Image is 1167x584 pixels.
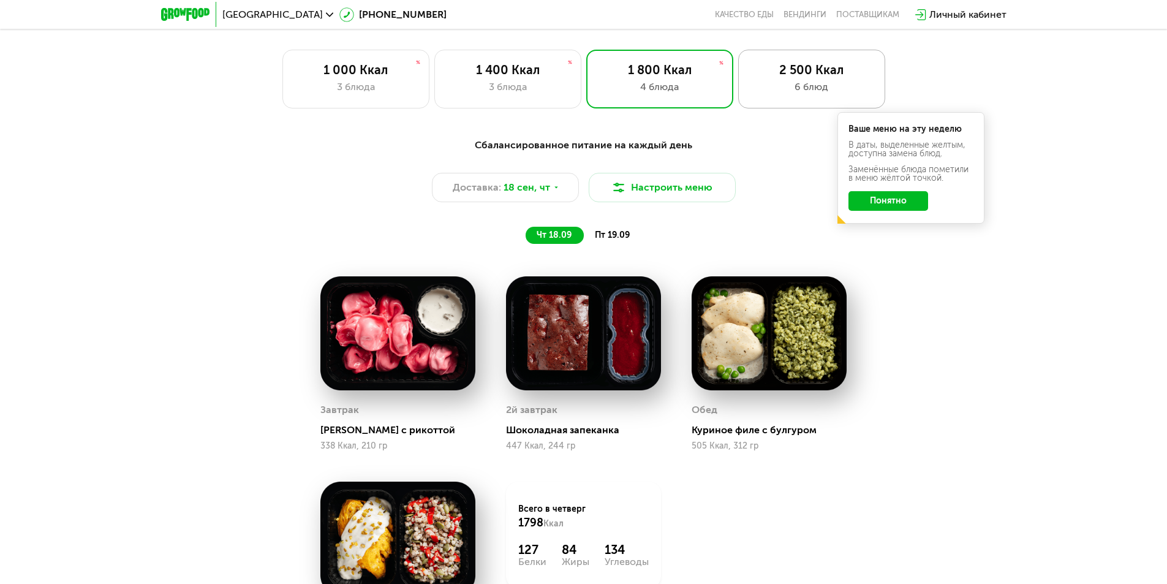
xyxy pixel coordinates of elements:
[504,180,550,195] span: 18 сен, чт
[518,503,649,530] div: Всего в четверг
[715,10,774,20] a: Качество еды
[929,7,1006,22] div: Личный кабинет
[295,80,417,94] div: 3 блюда
[506,424,671,436] div: Шоколадная запеканка
[562,542,589,557] div: 84
[848,191,928,211] button: Понятно
[848,141,973,158] div: В даты, выделенные желтым, доступна замена блюд.
[692,441,847,451] div: 505 Ккал, 312 гр
[518,516,543,529] span: 1798
[692,424,856,436] div: Куриное филе с булгуром
[447,63,568,77] div: 1 400 Ккал
[339,7,447,22] a: [PHONE_NUMBER]
[453,180,501,195] span: Доставка:
[848,125,973,134] div: Ваше меню на эту неделю
[848,165,973,183] div: Заменённые блюда пометили в меню жёлтой точкой.
[599,80,720,94] div: 4 блюда
[222,10,323,20] span: [GEOGRAPHIC_DATA]
[518,542,546,557] div: 127
[320,401,359,419] div: Завтрак
[751,63,872,77] div: 2 500 Ккал
[506,441,661,451] div: 447 Ккал, 244 гр
[605,542,649,557] div: 134
[320,441,475,451] div: 338 Ккал, 210 гр
[543,518,564,529] span: Ккал
[589,173,736,202] button: Настроить меню
[562,557,589,567] div: Жиры
[599,63,720,77] div: 1 800 Ккал
[320,424,485,436] div: [PERSON_NAME] с рикоттой
[447,80,568,94] div: 3 блюда
[605,557,649,567] div: Углеводы
[221,138,946,153] div: Сбалансированное питание на каждый день
[692,401,717,419] div: Обед
[784,10,826,20] a: Вендинги
[751,80,872,94] div: 6 блюд
[295,63,417,77] div: 1 000 Ккал
[518,557,546,567] div: Белки
[836,10,899,20] div: поставщикам
[506,401,557,419] div: 2й завтрак
[595,230,630,240] span: пт 19.09
[537,230,572,240] span: чт 18.09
